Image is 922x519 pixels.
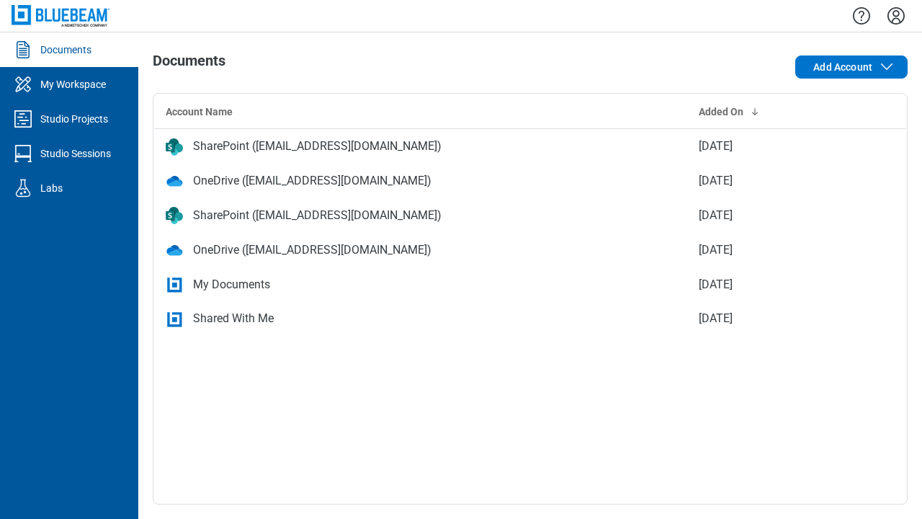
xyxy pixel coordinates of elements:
[687,233,838,267] td: [DATE]
[687,129,838,164] td: [DATE]
[153,53,225,76] h1: Documents
[687,302,838,337] td: [DATE]
[193,138,442,155] div: SharePoint ([EMAIL_ADDRESS][DOMAIN_NAME])
[153,94,907,337] table: bb-data-table
[193,172,431,190] div: OneDrive ([EMAIL_ADDRESS][DOMAIN_NAME])
[40,112,108,126] div: Studio Projects
[687,198,838,233] td: [DATE]
[813,60,872,74] span: Add Account
[12,107,35,130] svg: Studio Projects
[193,207,442,224] div: SharePoint ([EMAIL_ADDRESS][DOMAIN_NAME])
[40,77,106,92] div: My Workspace
[12,5,109,26] img: Bluebeam, Inc.
[193,241,431,259] div: OneDrive ([EMAIL_ADDRESS][DOMAIN_NAME])
[193,276,270,293] div: My Documents
[193,310,274,327] div: Shared With Me
[12,142,35,165] svg: Studio Sessions
[40,43,91,57] div: Documents
[166,105,676,119] div: Account Name
[795,56,908,79] button: Add Account
[699,105,826,119] div: Added On
[12,73,35,96] svg: My Workspace
[12,177,35,200] svg: Labs
[40,146,111,161] div: Studio Sessions
[885,4,908,28] button: Settings
[687,164,838,198] td: [DATE]
[687,267,838,302] td: [DATE]
[12,38,35,61] svg: Documents
[40,181,63,195] div: Labs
